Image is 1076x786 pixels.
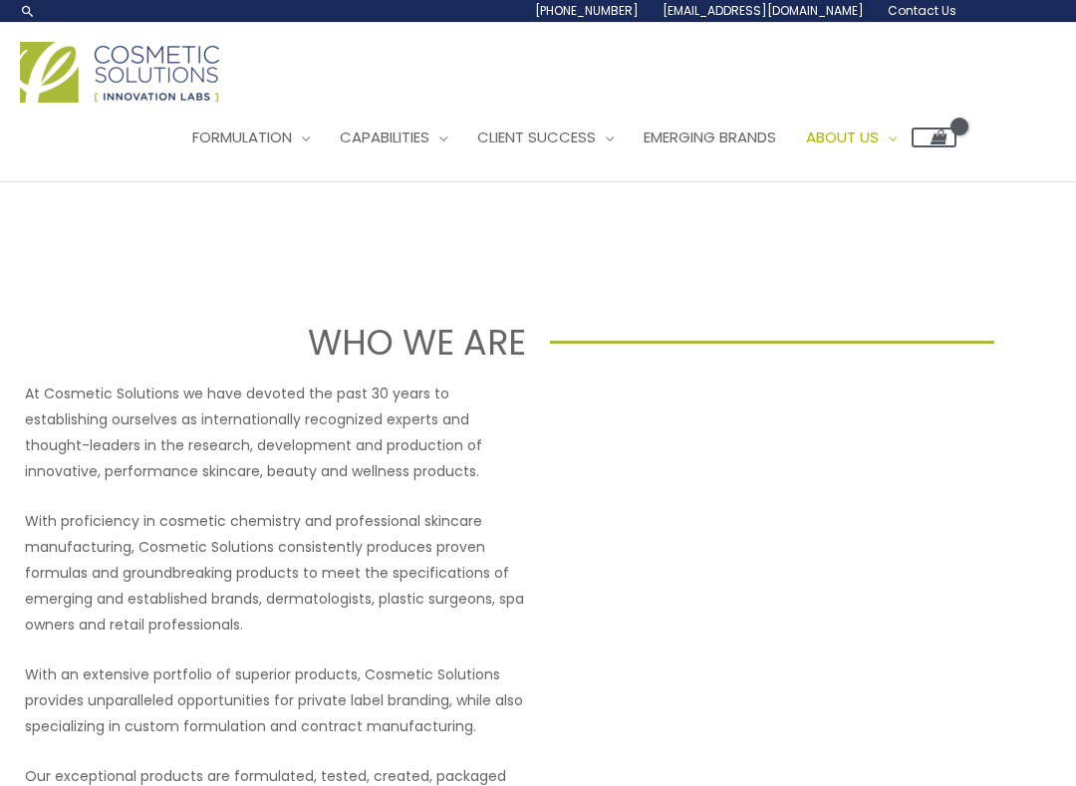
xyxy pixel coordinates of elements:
[20,3,36,19] a: Search icon link
[162,108,956,167] nav: Site Navigation
[629,108,791,167] a: Emerging Brands
[340,127,429,147] span: Capabilities
[462,108,629,167] a: Client Success
[477,127,596,147] span: Client Success
[25,508,526,638] p: With proficiency in cosmetic chemistry and professional skincare manufacturing, Cosmetic Solution...
[644,127,776,147] span: Emerging Brands
[663,2,864,19] span: [EMAIL_ADDRESS][DOMAIN_NAME]
[806,127,879,147] span: About Us
[192,127,292,147] span: Formulation
[888,2,956,19] span: Contact Us
[791,108,912,167] a: About Us
[177,108,325,167] a: Formulation
[912,128,956,147] a: View Shopping Cart, empty
[550,381,1051,662] iframe: Get to know Cosmetic Solutions Private Label Skin Care
[20,42,219,103] img: Cosmetic Solutions Logo
[535,2,639,19] span: [PHONE_NUMBER]
[83,318,527,367] h1: WHO WE ARE
[25,661,526,739] p: With an extensive portfolio of superior products, Cosmetic Solutions provides unparalleled opport...
[325,108,462,167] a: Capabilities
[25,381,526,484] p: At Cosmetic Solutions we have devoted the past 30 years to establishing ourselves as internationa...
